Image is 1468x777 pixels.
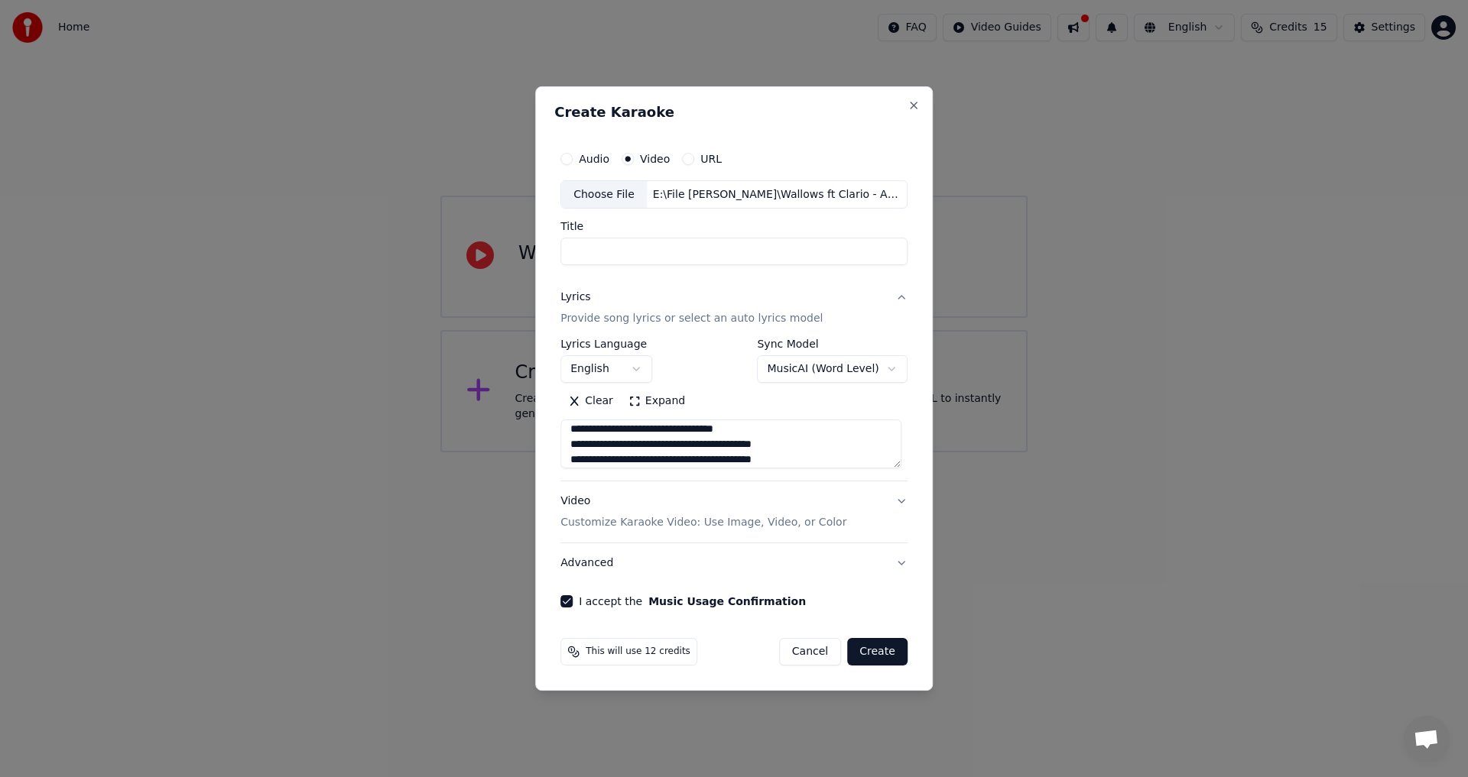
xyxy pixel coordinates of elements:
button: Expand [621,390,693,414]
label: URL [700,154,722,164]
button: Clear [560,390,621,414]
label: Audio [579,154,609,164]
button: Advanced [560,543,908,583]
span: This will use 12 credits [586,646,690,658]
label: I accept the [579,596,806,607]
label: Lyrics Language [560,339,652,350]
p: Customize Karaoke Video: Use Image, Video, or Color [560,515,846,530]
label: Sync Model [757,339,907,350]
div: LyricsProvide song lyrics or select an auto lyrics model [560,339,908,481]
button: LyricsProvide song lyrics or select an auto lyrics model [560,278,908,339]
label: Video [640,154,670,164]
div: Lyrics [560,290,590,306]
button: Create [847,638,908,665]
button: VideoCustomize Karaoke Video: Use Image, Video, or Color [560,482,908,543]
div: Choose File [561,181,647,209]
div: Video [560,494,846,531]
label: Title [560,222,908,232]
p: Provide song lyrics or select an auto lyrics model [560,312,823,327]
h2: Create Karaoke [554,105,914,119]
button: Cancel [779,638,841,665]
div: E:\File [PERSON_NAME]\Wallows ft Clario - Are You Bored Yet\Wallows ft Clario - Are You Bored Yet... [647,187,907,202]
button: I accept the [648,596,806,607]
